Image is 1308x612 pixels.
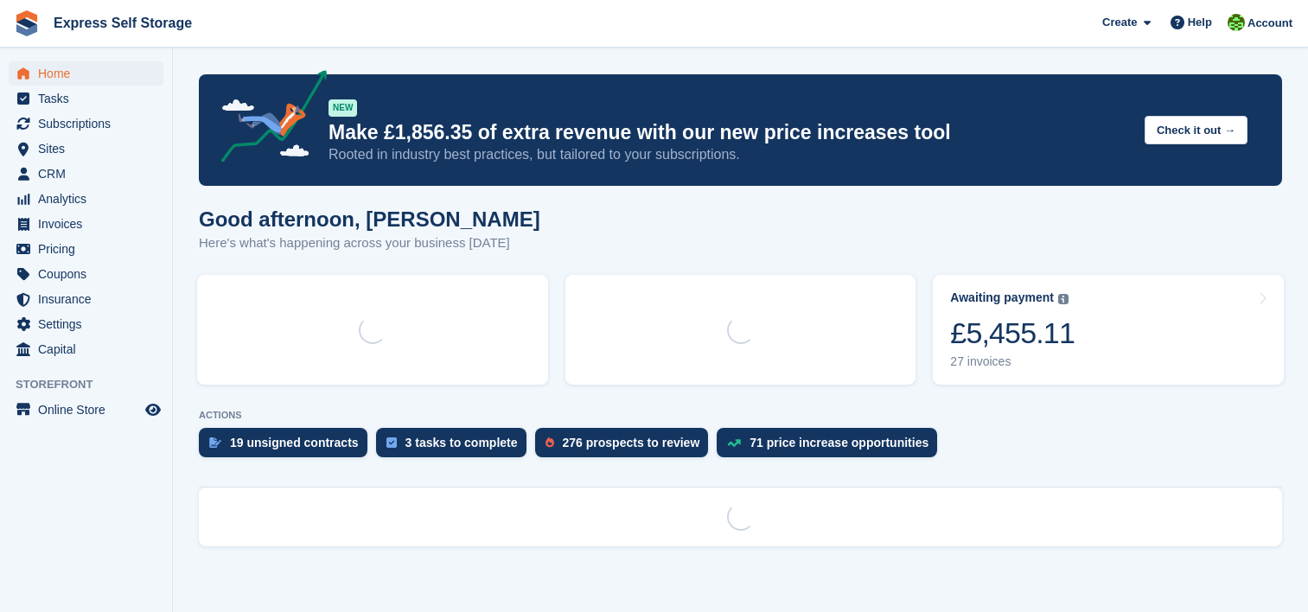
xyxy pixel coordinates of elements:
[386,437,397,448] img: task-75834270c22a3079a89374b754ae025e5fb1db73e45f91037f5363f120a921f8.svg
[199,410,1282,421] p: ACTIONS
[405,436,518,449] div: 3 tasks to complete
[329,145,1131,164] p: Rooted in industry best practices, but tailored to your subscriptions.
[9,287,163,311] a: menu
[9,212,163,236] a: menu
[9,86,163,111] a: menu
[950,316,1075,351] div: £5,455.11
[535,428,718,466] a: 276 prospects to review
[38,237,142,261] span: Pricing
[9,61,163,86] a: menu
[143,399,163,420] a: Preview store
[9,237,163,261] a: menu
[38,312,142,336] span: Settings
[1228,14,1245,31] img: Sonia Shah
[38,162,142,186] span: CRM
[38,287,142,311] span: Insurance
[950,290,1054,305] div: Awaiting payment
[9,162,163,186] a: menu
[38,112,142,136] span: Subscriptions
[717,428,946,466] a: 71 price increase opportunities
[47,9,199,37] a: Express Self Storage
[9,262,163,286] a: menu
[199,428,376,466] a: 19 unsigned contracts
[38,398,142,422] span: Online Store
[546,437,554,448] img: prospect-51fa495bee0391a8d652442698ab0144808aea92771e9ea1ae160a38d050c398.svg
[199,233,540,253] p: Here's what's happening across your business [DATE]
[9,398,163,422] a: menu
[9,137,163,161] a: menu
[933,275,1284,385] a: Awaiting payment £5,455.11 27 invoices
[329,99,357,117] div: NEW
[727,439,741,447] img: price_increase_opportunities-93ffe204e8149a01c8c9dc8f82e8f89637d9d84a8eef4429ea346261dce0b2c0.svg
[9,312,163,336] a: menu
[563,436,700,449] div: 276 prospects to review
[38,187,142,211] span: Analytics
[38,61,142,86] span: Home
[14,10,40,36] img: stora-icon-8386f47178a22dfd0bd8f6a31ec36ba5ce8667c1dd55bd0f319d3a0aa187defe.svg
[1102,14,1137,31] span: Create
[1188,14,1212,31] span: Help
[1145,116,1247,144] button: Check it out →
[38,212,142,236] span: Invoices
[1058,294,1069,304] img: icon-info-grey-7440780725fd019a000dd9b08b2336e03edf1995a4989e88bcd33f0948082b44.svg
[38,86,142,111] span: Tasks
[329,120,1131,145] p: Make £1,856.35 of extra revenue with our new price increases tool
[376,428,535,466] a: 3 tasks to complete
[38,337,142,361] span: Capital
[16,376,172,393] span: Storefront
[207,70,328,169] img: price-adjustments-announcement-icon-8257ccfd72463d97f412b2fc003d46551f7dbcb40ab6d574587a9cd5c0d94...
[1247,15,1292,32] span: Account
[38,262,142,286] span: Coupons
[209,437,221,448] img: contract_signature_icon-13c848040528278c33f63329250d36e43548de30e8caae1d1a13099fd9432cc5.svg
[199,207,540,231] h1: Good afternoon, [PERSON_NAME]
[9,187,163,211] a: menu
[950,354,1075,369] div: 27 invoices
[9,112,163,136] a: menu
[9,337,163,361] a: menu
[750,436,928,449] div: 71 price increase opportunities
[230,436,359,449] div: 19 unsigned contracts
[38,137,142,161] span: Sites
